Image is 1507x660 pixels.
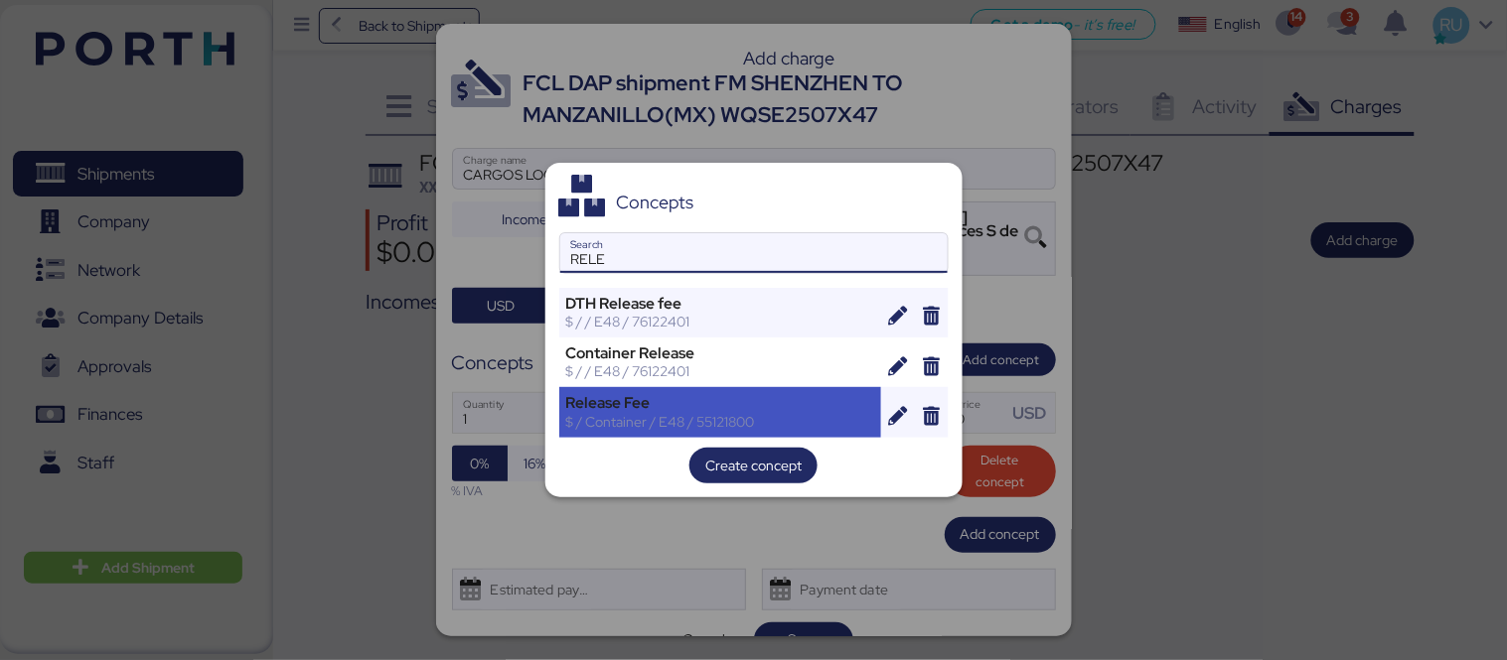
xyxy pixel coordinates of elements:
div: $ / / E48 / 76122401 [566,313,875,330]
span: Create concept [705,454,802,477]
div: Release Fee [566,394,875,412]
div: $ / / E48 / 76122401 [566,362,875,380]
div: $ / Container / E48 / 55121800 [566,413,875,431]
input: Search [560,233,948,273]
div: DTH Release fee [566,295,875,313]
div: Container Release [566,344,875,362]
button: Create concept [689,448,818,483]
div: Concepts [616,194,693,211]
